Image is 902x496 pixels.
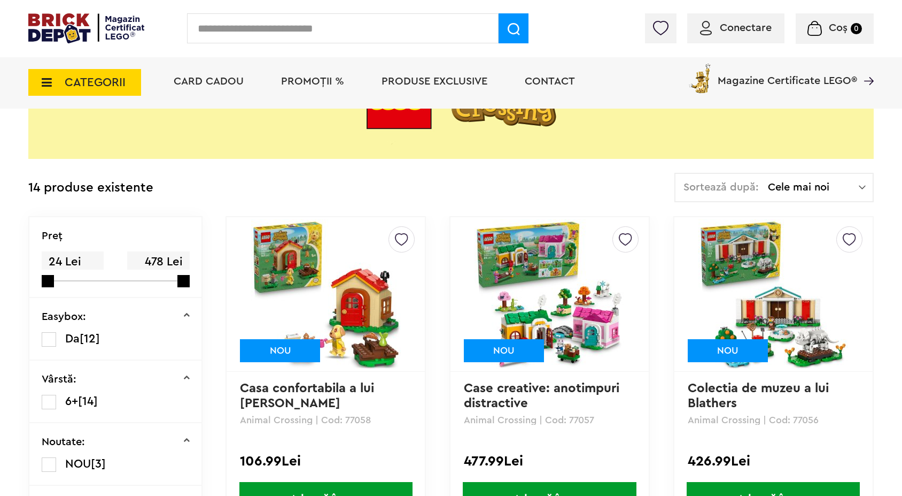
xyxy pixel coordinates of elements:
[80,333,100,345] span: [12]
[718,62,857,86] span: Magazine Certificate LEGO®
[251,219,401,369] img: Casa confortabila a lui Goldie
[464,415,635,425] p: Animal Crossing | Cod: 77057
[174,76,244,87] a: Card Cadou
[382,76,487,87] a: Produse exclusive
[768,182,859,193] span: Cele mai noi
[464,382,623,410] a: Case creative: anotimpuri distractive
[688,415,859,425] p: Animal Crossing | Cod: 77056
[42,374,76,385] p: Vârstă:
[65,395,78,407] span: 6+
[78,395,98,407] span: [14]
[688,454,859,468] div: 426.99Lei
[240,339,320,362] div: NOU
[281,76,344,87] a: PROMOȚII %
[688,382,833,410] a: Colectia de muzeu a lui Blathers
[683,182,759,193] span: Sortează după:
[65,333,80,345] span: Da
[240,454,411,468] div: 106.99Lei
[698,219,848,369] img: Colectia de muzeu a lui Blathers
[829,22,847,33] span: Coș
[475,219,624,369] img: Case creative: anotimpuri distractive
[240,382,378,410] a: Casa confortabila a lui [PERSON_NAME]
[700,22,772,33] a: Conectare
[42,311,86,322] p: Easybox:
[42,231,63,241] p: Preţ
[857,62,874,72] a: Magazine Certificate LEGO®
[65,458,91,470] span: NOU
[91,458,106,470] span: [3]
[525,76,575,87] a: Contact
[240,415,411,425] p: Animal Crossing | Cod: 77058
[127,251,189,272] span: 478 Lei
[464,454,635,468] div: 477.99Lei
[688,339,768,362] div: NOU
[720,22,772,33] span: Conectare
[464,339,544,362] div: NOU
[42,251,104,272] span: 24 Lei
[28,173,153,203] div: 14 produse existente
[851,23,862,34] small: 0
[42,437,85,447] p: Noutate:
[65,77,126,88] span: CATEGORII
